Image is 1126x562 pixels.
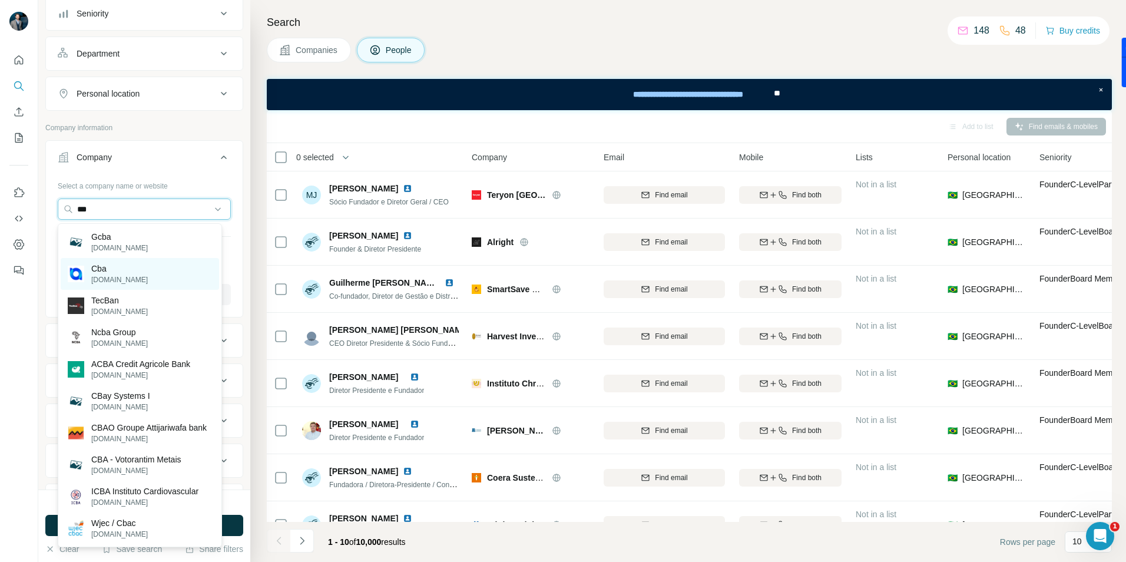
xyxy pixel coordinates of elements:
[91,231,148,243] p: Gcba
[655,237,687,247] span: Find email
[46,80,243,108] button: Personal location
[329,278,536,287] span: Guilherme [PERSON_NAME] [PERSON_NAME], CGA
[948,378,958,389] span: 🇧🇷
[655,425,687,436] span: Find email
[487,285,615,294] span: SmartSave Gestora de Recursos
[329,372,398,382] span: [PERSON_NAME]
[46,143,243,176] button: Company
[472,151,507,163] span: Company
[328,537,406,547] span: results
[739,422,842,439] button: Find both
[302,374,321,393] img: Avatar
[91,263,148,275] p: Cba
[91,390,150,402] p: CBay Systems I
[1039,151,1071,163] span: Seniority
[46,366,243,395] button: HQ location
[329,513,398,524] span: [PERSON_NAME]
[46,447,243,475] button: Employees (size)
[856,368,896,378] span: Not in a list
[91,422,207,434] p: CBAO Groupe Attijariwafa bank
[948,519,958,531] span: 🇧🇷
[302,280,321,299] img: Avatar
[68,329,84,346] img: Ncba Group
[604,375,725,392] button: Find email
[856,227,896,236] span: Not in a list
[302,421,321,440] img: Avatar
[290,529,314,553] button: Navigate to next page
[1072,535,1082,547] p: 10
[386,44,413,56] span: People
[91,497,198,508] p: [DOMAIN_NAME]
[962,283,1025,295] span: [GEOGRAPHIC_DATA]
[472,237,481,247] img: Logo of Alright
[856,180,896,189] span: Not in a list
[604,280,725,298] button: Find email
[739,516,842,534] button: Find both
[9,234,28,255] button: Dashboard
[328,537,349,547] span: 1 - 10
[973,24,989,38] p: 148
[792,190,822,200] span: Find both
[77,151,112,163] div: Company
[68,266,84,282] img: Cba
[962,330,1025,342] span: [GEOGRAPHIC_DATA]
[329,291,621,300] span: Co-fundador, Diretor de Gestão e Distribuição, CFO e membro do conselho de administração
[604,422,725,439] button: Find email
[9,101,28,123] button: Enrich CSV
[68,361,84,378] img: ACBA Credit Agricole Bank
[102,543,162,555] button: Save search
[410,372,419,382] img: LinkedIn logo
[472,285,481,294] img: Logo of SmartSave Gestora de Recursos
[329,245,421,253] span: Founder & Diretor Presidente
[68,520,84,537] img: Wjec / Cbac
[185,543,243,555] button: Share filters
[302,186,321,204] div: MJ
[403,184,412,193] img: LinkedIn logo
[962,519,1025,531] span: [GEOGRAPHIC_DATA]
[962,378,1025,389] span: [GEOGRAPHIC_DATA]
[9,260,28,281] button: Feedback
[329,183,398,194] span: [PERSON_NAME]
[604,516,725,534] button: Find email
[9,12,28,31] img: Avatar
[329,419,398,429] span: [PERSON_NAME]
[9,75,28,97] button: Search
[329,386,424,395] span: Diretor Presidente e Fundador
[948,425,958,437] span: 🇧🇷
[1039,510,1125,519] span: Founder C-Level Partner
[792,378,822,389] span: Find both
[792,237,822,247] span: Find both
[739,469,842,487] button: Find both
[302,468,321,487] img: Avatar
[46,326,243,355] button: Industry
[856,151,873,163] span: Lists
[604,469,725,487] button: Find email
[948,283,958,295] span: 🇧🇷
[472,379,481,388] img: Logo of Instituto Chronossomos
[792,331,822,342] span: Find both
[68,488,84,505] img: ICBA Instituto Cardiovascular
[46,487,243,515] button: Technologies
[604,151,624,163] span: Email
[604,328,725,345] button: Find email
[91,485,198,497] p: ICBA Instituto Cardiovascular
[329,434,424,442] span: Diretor Presidente e Fundador
[45,543,79,555] button: Clear
[45,123,243,133] p: Company information
[329,324,470,336] span: [PERSON_NAME] [PERSON_NAME]
[58,176,231,191] div: Select a company name or website
[792,425,822,436] span: Find both
[962,425,1025,437] span: [GEOGRAPHIC_DATA]
[655,190,687,200] span: Find email
[1086,522,1114,550] iframe: Intercom live chat
[267,14,1112,31] h4: Search
[91,358,190,370] p: ACBA Credit Agricole Bank
[962,189,1025,201] span: [GEOGRAPHIC_DATA]
[472,426,481,435] img: Logo of Torres Turismo
[349,537,356,547] span: of
[329,480,493,489] span: Fundadora / Diretora-Presidente / Consultora Sênior
[1045,22,1100,39] button: Buy credits
[91,295,148,306] p: TecBan
[9,182,28,203] button: Use Surfe on LinkedIn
